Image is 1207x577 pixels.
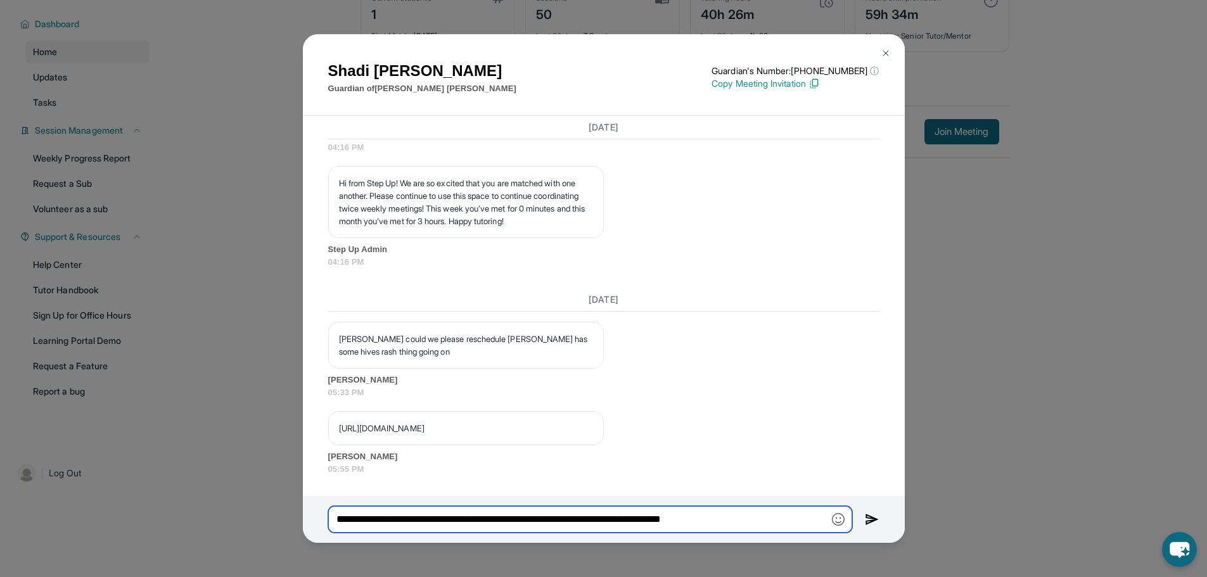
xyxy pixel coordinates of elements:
[328,463,879,476] span: 05:55 PM
[808,78,820,89] img: Copy Icon
[328,374,879,386] span: [PERSON_NAME]
[870,65,879,77] span: ⓘ
[881,48,891,58] img: Close Icon
[865,512,879,527] img: Send icon
[339,177,593,227] p: Hi from Step Up! We are so excited that you are matched with one another. Please continue to use ...
[712,65,879,77] p: Guardian's Number: [PHONE_NUMBER]
[832,513,845,526] img: Emoji
[328,450,879,463] span: [PERSON_NAME]
[328,293,879,306] h3: [DATE]
[328,243,879,256] span: Step Up Admin
[328,121,879,134] h3: [DATE]
[328,386,879,399] span: 05:33 PM
[328,82,516,95] p: Guardian of [PERSON_NAME] [PERSON_NAME]
[712,77,879,90] p: Copy Meeting Invitation
[1162,532,1197,567] button: chat-button
[328,141,879,154] span: 04:16 PM
[339,422,593,434] p: [URL][DOMAIN_NAME]
[328,256,879,269] span: 04:16 PM
[339,333,593,358] p: [PERSON_NAME] could we please reschedule [PERSON_NAME] has some hives rash thing going on
[328,60,516,82] h1: Shadi [PERSON_NAME]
